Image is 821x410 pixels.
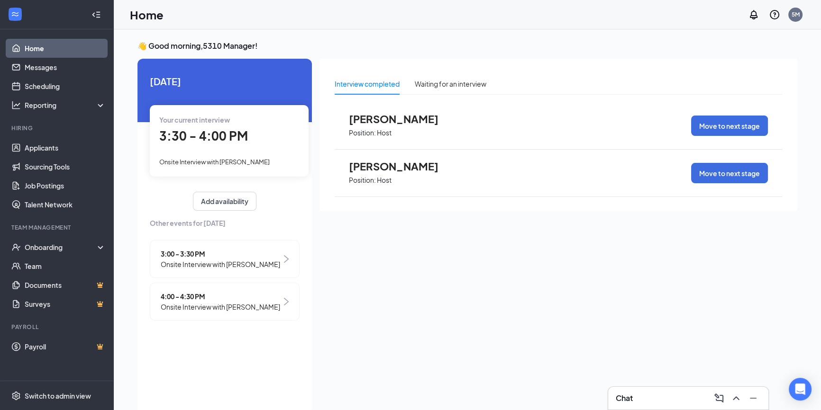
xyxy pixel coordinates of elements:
[11,391,21,401] svg: Settings
[25,276,106,294] a: DocumentsCrown
[11,242,21,252] svg: UserCheck
[159,128,248,143] span: 3:30 - 4:00 PM
[25,294,106,313] a: SurveysCrown
[748,9,759,20] svg: Notifications
[25,242,98,252] div: Onboarding
[91,10,101,19] svg: Collapse
[769,9,780,20] svg: QuestionInfo
[792,10,800,18] div: 5M
[137,41,797,51] h3: 👋 Good morning, 5310 Manager !
[729,391,744,406] button: ChevronUp
[159,158,270,166] span: Onsite Interview with [PERSON_NAME]
[25,58,106,77] a: Messages
[691,116,768,136] button: Move to next stage
[130,7,164,23] h1: Home
[349,128,376,137] p: Position:
[335,79,400,89] div: Interview completed
[25,257,106,276] a: Team
[161,291,280,302] span: 4:00 - 4:30 PM
[25,337,106,356] a: PayrollCrown
[25,100,106,110] div: Reporting
[349,176,376,185] p: Position:
[11,223,104,232] div: Team Management
[10,9,20,19] svg: WorkstreamLogo
[193,192,256,211] button: Add availability
[161,259,280,269] span: Onsite Interview with [PERSON_NAME]
[11,100,21,110] svg: Analysis
[25,195,106,214] a: Talent Network
[25,39,106,58] a: Home
[25,391,91,401] div: Switch to admin view
[349,113,453,125] span: [PERSON_NAME]
[789,378,812,401] div: Open Intercom Messenger
[150,74,300,89] span: [DATE]
[25,176,106,195] a: Job Postings
[161,249,280,259] span: 3:00 - 3:30 PM
[713,392,725,404] svg: ComposeMessage
[730,392,742,404] svg: ChevronUp
[159,116,230,124] span: Your current interview
[25,77,106,96] a: Scheduling
[377,176,392,185] p: Host
[616,393,633,403] h3: Chat
[150,218,300,228] span: Other events for [DATE]
[415,79,486,89] div: Waiting for an interview
[746,391,761,406] button: Minimize
[161,302,280,312] span: Onsite Interview with [PERSON_NAME]
[377,128,392,137] p: Host
[11,124,104,132] div: Hiring
[748,392,759,404] svg: Minimize
[11,323,104,331] div: Payroll
[25,138,106,157] a: Applicants
[691,163,768,183] button: Move to next stage
[349,160,453,172] span: [PERSON_NAME]
[712,391,727,406] button: ComposeMessage
[25,157,106,176] a: Sourcing Tools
